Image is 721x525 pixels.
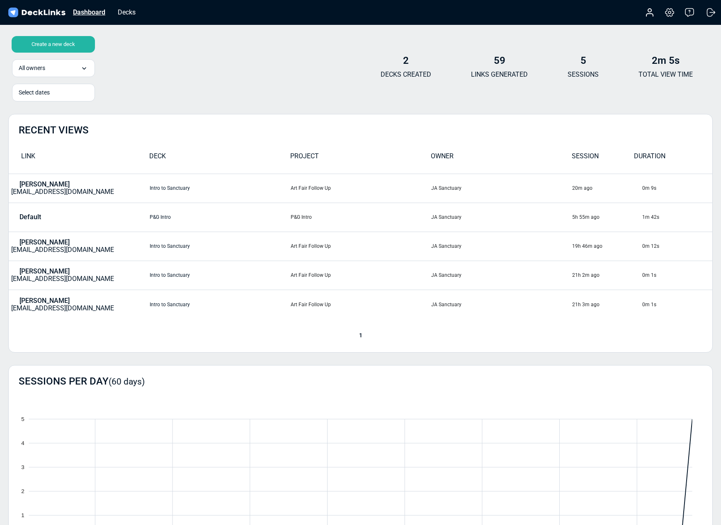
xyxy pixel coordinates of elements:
div: [EMAIL_ADDRESS][DOMAIN_NAME] [11,268,116,283]
img: DeckLinks [7,7,67,19]
a: [PERSON_NAME][EMAIL_ADDRESS][DOMAIN_NAME] [9,239,114,254]
span: 1 [355,332,367,339]
td: JA Sanctuary [431,232,571,261]
a: Intro to Sanctuary [150,243,190,249]
td: Art Fair Follow Up [290,174,431,203]
a: Intro to Sanctuary [150,272,190,278]
div: DECK [149,151,290,166]
td: P&G Intro [290,203,431,232]
b: 59 [494,55,505,66]
td: JA Sanctuary [431,174,571,203]
td: JA Sanctuary [431,203,571,232]
div: Decks [114,7,140,17]
a: Intro to Sanctuary [150,185,190,191]
a: Intro to Sanctuary [150,302,190,307]
div: 0m 9s [642,184,712,192]
div: Create a new deck [12,36,95,53]
a: Default [9,213,114,221]
tspan: 5 [21,416,24,422]
tspan: 2 [21,488,24,494]
p: [PERSON_NAME] [19,181,70,188]
b: 2 [403,55,409,66]
div: [EMAIL_ADDRESS][DOMAIN_NAME] [11,297,116,312]
p: TOTAL VIEW TIME [638,70,693,80]
small: (60 days) [109,377,145,387]
div: [EMAIL_ADDRESS][DOMAIN_NAME] [11,239,116,254]
div: 21h 2m ago [572,271,642,279]
p: [PERSON_NAME] [19,297,70,305]
div: 19h 46m ago [572,242,642,250]
div: SESSION [572,151,634,166]
td: Art Fair Follow Up [290,232,431,261]
p: [PERSON_NAME] [19,268,70,275]
div: 1m 42s [642,213,712,221]
div: 0m 1s [642,271,712,279]
div: 20m ago [572,184,642,192]
a: [PERSON_NAME][EMAIL_ADDRESS][DOMAIN_NAME] [9,181,114,196]
tspan: 3 [21,464,24,470]
p: DECKS CREATED [381,70,431,80]
p: LINKS GENERATED [471,70,528,80]
div: 21h 3m ago [572,301,642,308]
a: [PERSON_NAME][EMAIL_ADDRESS][DOMAIN_NAME] [9,268,114,283]
b: 2m 5s [652,55,680,66]
div: 0m 1s [642,301,712,308]
div: All owners [12,59,95,77]
p: [PERSON_NAME] [19,239,70,246]
div: 0m 12s [642,242,712,250]
div: Select dates [19,88,88,97]
h2: RECENT VIEWS [19,124,89,136]
tspan: 1 [21,512,24,518]
div: LINK [9,151,149,166]
a: P&G Intro [150,214,171,220]
b: 5 [580,55,586,66]
div: Dashboard [69,7,109,17]
td: Art Fair Follow Up [290,261,431,290]
td: Art Fair Follow Up [290,290,431,319]
p: Default [19,213,41,221]
a: [PERSON_NAME][EMAIL_ADDRESS][DOMAIN_NAME] [9,297,114,312]
tspan: 4 [21,440,24,446]
div: [EMAIL_ADDRESS][DOMAIN_NAME] [11,181,116,196]
div: PROJECT [290,151,431,166]
td: JA Sanctuary [431,290,571,319]
div: OWNER [431,151,571,166]
p: SESSIONS [568,70,599,80]
td: JA Sanctuary [431,261,571,290]
div: 5h 55m ago [572,213,642,221]
div: DURATION [634,151,696,166]
h2: SESSIONS PER DAY [19,375,145,387]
